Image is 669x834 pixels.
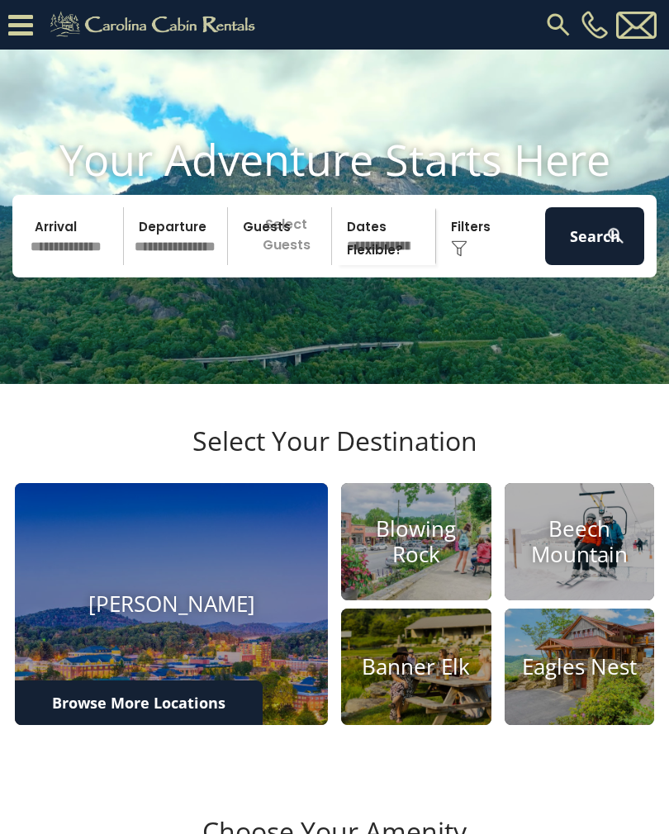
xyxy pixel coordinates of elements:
[233,207,331,265] p: Select Guests
[505,483,655,600] a: Beech Mountain
[341,654,491,680] h4: Banner Elk
[577,11,612,39] a: [PHONE_NUMBER]
[341,609,491,726] a: Banner Elk
[41,8,269,41] img: Khaki-logo.png
[12,425,657,483] h3: Select Your Destination
[15,680,263,725] a: Browse More Locations
[15,591,328,617] h4: [PERSON_NAME]
[341,483,491,600] a: Blowing Rock
[451,240,467,257] img: filter--v1.png
[341,516,491,567] h4: Blowing Rock
[505,654,655,680] h4: Eagles Nest
[12,134,657,185] h1: Your Adventure Starts Here
[545,207,644,265] button: Search
[15,483,328,725] a: [PERSON_NAME]
[543,10,573,40] img: search-regular.svg
[505,609,655,726] a: Eagles Nest
[605,225,626,246] img: search-regular-white.png
[505,516,655,567] h4: Beech Mountain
